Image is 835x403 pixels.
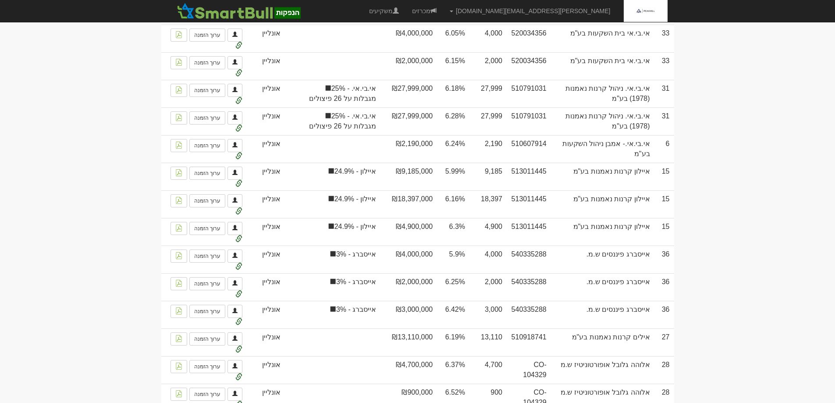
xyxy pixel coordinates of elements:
[437,52,469,80] td: 6.15%
[437,25,469,52] td: 6.05%
[437,218,469,246] td: 6.3%
[289,121,376,132] span: מגבלות על 26 פיצולים
[551,80,654,107] td: אי.בי.אי. ניהול קרנות נאמנות (1978) בע"מ
[189,56,225,69] a: ערוך הזמנה
[289,305,376,315] span: אייסברג - 3%
[437,301,469,328] td: 6.42%
[289,84,376,94] span: אי.בי.אי. - 25%
[654,328,674,356] td: 27
[189,167,225,180] a: ערוך הזמנה
[551,107,654,135] td: אי.בי.אי. ניהול קרנות נאמנות (1978) בע"מ
[551,301,654,328] td: אייסברג פיננסים ש.מ.
[247,246,285,273] td: אונליין
[507,356,551,384] td: CO-104329
[654,80,674,107] td: 31
[189,84,225,97] a: ערוך הזמנה
[551,52,654,80] td: אי.בי.אי בית השקעות בע"מ
[551,190,654,218] td: איילון קרנות נאמנות בע"מ
[507,190,551,218] td: 513011445
[189,29,225,42] a: ערוך הזמנה
[437,356,469,384] td: 6.37%
[437,163,469,190] td: 5.99%
[380,356,437,384] td: ₪4,700,000
[654,25,674,52] td: 33
[189,277,225,290] a: ערוך הזמנה
[189,250,225,263] a: ערוך הזמנה
[289,94,376,104] span: מגבלות על 26 פיצולים
[469,328,507,356] td: 13,110
[654,218,674,246] td: 15
[380,163,437,190] td: ₪9,185,000
[247,52,285,80] td: אונליין
[189,222,225,235] a: ערוך הזמנה
[507,107,551,135] td: 510791031
[654,273,674,301] td: 36
[437,328,469,356] td: 6.19%
[175,280,182,287] img: pdf-file-icon.png
[174,2,303,20] img: SmartBull Logo
[380,52,437,80] td: ₪2,000,000
[175,335,182,342] img: pdf-file-icon.png
[175,142,182,149] img: pdf-file-icon.png
[507,163,551,190] td: 513011445
[175,390,182,397] img: pdf-file-icon.png
[469,52,507,80] td: 2,000
[175,169,182,176] img: pdf-file-icon.png
[189,194,225,207] a: ערוך הזמנה
[380,80,437,107] td: ₪27,999,000
[654,107,674,135] td: 31
[437,273,469,301] td: 6.25%
[175,86,182,93] img: pdf-file-icon.png
[469,25,507,52] td: 4,000
[247,218,285,246] td: אונליין
[507,328,551,356] td: 510918741
[380,328,437,356] td: ₪13,110,000
[247,80,285,107] td: אונליין
[175,307,182,314] img: pdf-file-icon.png
[469,163,507,190] td: 9,185
[469,218,507,246] td: 4,900
[469,356,507,384] td: 4,700
[551,246,654,273] td: אייסברג פיננסים ש.מ.
[654,190,674,218] td: 15
[551,273,654,301] td: אייסברג פיננסים ש.מ.
[469,107,507,135] td: 27,999
[380,190,437,218] td: ₪18,397,000
[189,139,225,152] a: ערוך הזמנה
[469,273,507,301] td: 2,000
[289,194,376,204] span: איילון - 24.9%
[175,225,182,232] img: pdf-file-icon.png
[507,246,551,273] td: 540335288
[469,80,507,107] td: 27,999
[654,52,674,80] td: 33
[380,273,437,301] td: ₪2,000,000
[654,246,674,273] td: 36
[380,135,437,163] td: ₪2,190,000
[507,80,551,107] td: 510791031
[551,163,654,190] td: איילון קרנות נאמנות בע"מ
[247,107,285,135] td: אונליין
[247,190,285,218] td: אונליין
[289,250,376,260] span: אייסברג - 3%
[437,190,469,218] td: 6.16%
[289,277,376,287] span: אייסברג - 3%
[437,80,469,107] td: 6.18%
[247,328,285,356] td: אונליין
[469,190,507,218] td: 18,397
[380,107,437,135] td: ₪27,999,000
[189,305,225,318] a: ערוך הזמנה
[551,356,654,384] td: אלוהה גלובל אופורטוניטיז ש.מ
[507,218,551,246] td: 513011445
[247,135,285,163] td: אונליין
[289,111,376,121] span: אי.בי.אי. - 25%
[247,163,285,190] td: אונליין
[469,246,507,273] td: 4,000
[175,252,182,259] img: pdf-file-icon.png
[654,356,674,384] td: 28
[507,25,551,52] td: 520034356
[507,52,551,80] td: 520034356
[189,388,225,401] a: ערוך הזמנה
[437,246,469,273] td: 5.9%
[551,328,654,356] td: אילים קרנות נאמנות בע"מ
[380,25,437,52] td: ₪4,000,000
